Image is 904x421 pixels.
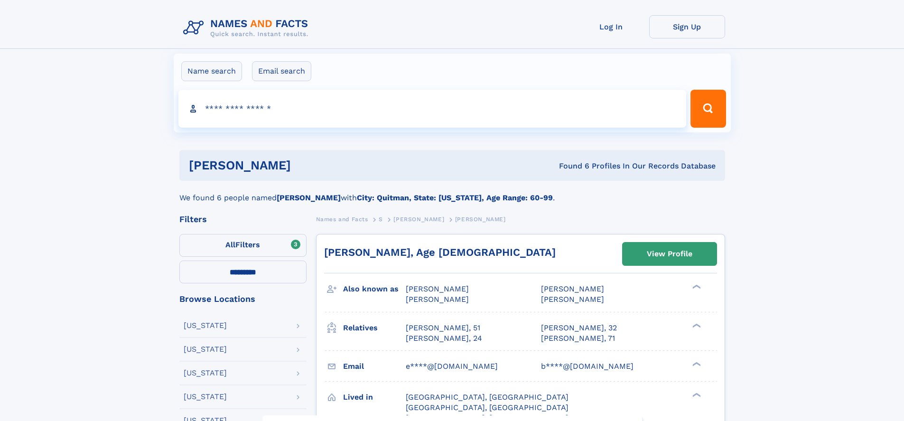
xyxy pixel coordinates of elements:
[690,322,701,328] div: ❯
[393,213,444,225] a: [PERSON_NAME]
[179,181,725,204] div: We found 6 people named with .
[690,284,701,290] div: ❯
[406,323,480,333] a: [PERSON_NAME], 51
[379,216,383,223] span: S
[324,246,556,258] a: [PERSON_NAME], Age [DEMOGRAPHIC_DATA]
[425,161,716,171] div: Found 6 Profiles In Our Records Database
[184,369,227,377] div: [US_STATE]
[343,389,406,405] h3: Lived in
[181,61,242,81] label: Name search
[406,333,482,344] a: [PERSON_NAME], 24
[649,15,725,38] a: Sign Up
[252,61,311,81] label: Email search
[316,213,368,225] a: Names and Facts
[647,243,692,265] div: View Profile
[184,393,227,401] div: [US_STATE]
[541,295,604,304] span: [PERSON_NAME]
[184,322,227,329] div: [US_STATE]
[184,346,227,353] div: [US_STATE]
[343,358,406,374] h3: Email
[179,295,307,303] div: Browse Locations
[343,320,406,336] h3: Relatives
[343,281,406,297] h3: Also known as
[541,284,604,293] span: [PERSON_NAME]
[179,215,307,224] div: Filters
[406,403,568,412] span: [GEOGRAPHIC_DATA], [GEOGRAPHIC_DATA]
[189,159,425,171] h1: [PERSON_NAME]
[690,361,701,367] div: ❯
[573,15,649,38] a: Log In
[179,15,316,41] img: Logo Names and Facts
[406,295,469,304] span: [PERSON_NAME]
[690,392,701,398] div: ❯
[541,333,615,344] a: [PERSON_NAME], 71
[406,284,469,293] span: [PERSON_NAME]
[225,240,235,249] span: All
[277,193,341,202] b: [PERSON_NAME]
[406,393,568,402] span: [GEOGRAPHIC_DATA], [GEOGRAPHIC_DATA]
[179,234,307,257] label: Filters
[357,193,553,202] b: City: Quitman, State: [US_STATE], Age Range: 60-99
[690,90,726,128] button: Search Button
[379,213,383,225] a: S
[393,216,444,223] span: [PERSON_NAME]
[541,323,617,333] a: [PERSON_NAME], 32
[455,216,506,223] span: [PERSON_NAME]
[623,243,717,265] a: View Profile
[178,90,687,128] input: search input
